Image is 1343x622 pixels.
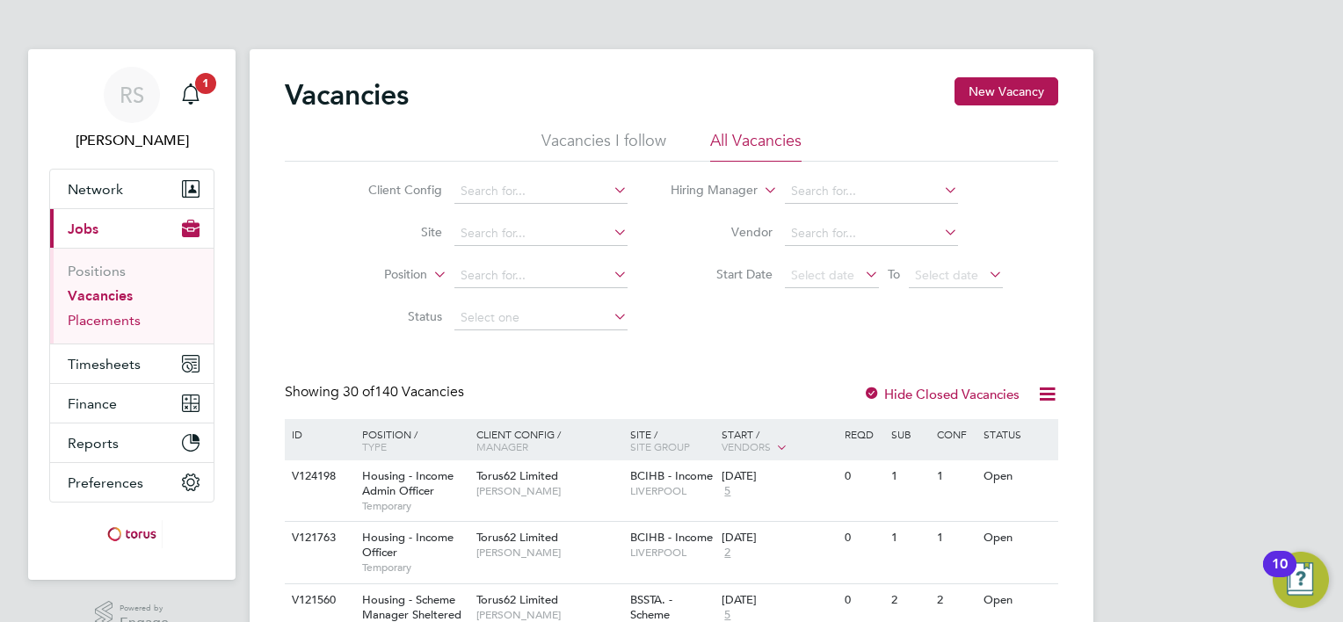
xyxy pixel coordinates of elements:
div: Conf [933,419,978,449]
div: 2 [933,584,978,617]
label: Hide Closed Vacancies [863,386,1020,402]
a: 1 [173,67,208,123]
span: Temporary [362,561,468,575]
label: Hiring Manager [657,182,758,199]
span: Timesheets [68,356,141,372]
label: Site [341,224,442,240]
span: Housing - Income Officer [362,530,454,560]
span: Finance [68,395,117,412]
span: Housing - Scheme Manager Sheltered [362,592,461,622]
div: 1 [933,460,978,493]
div: Jobs [50,248,214,344]
label: Start Date [671,266,773,282]
span: [PERSON_NAME] [476,608,621,622]
div: 0 [840,584,886,617]
div: Showing [285,383,468,401]
span: BCIHB - Income [630,468,713,483]
span: Temporary [362,499,468,513]
button: Preferences [50,463,214,502]
span: Housing - Income Admin Officer [362,468,454,498]
div: Status [979,419,1056,449]
input: Select one [454,306,628,330]
div: Sub [887,419,933,449]
button: Network [50,170,214,208]
span: [PERSON_NAME] [476,484,621,498]
span: RS [120,83,144,106]
a: Placements [68,312,141,329]
input: Search for... [454,221,628,246]
button: Jobs [50,209,214,248]
div: V124198 [287,460,349,493]
span: Select date [791,267,854,283]
div: Open [979,460,1056,493]
span: Vendors [722,439,771,453]
input: Search for... [785,179,958,204]
span: LIVERPOOL [630,484,714,498]
span: Manager [476,439,528,453]
div: 1 [887,522,933,554]
span: Ryan Scott [49,130,214,151]
input: Search for... [785,221,958,246]
span: Jobs [68,221,98,237]
div: ID [287,419,349,449]
a: Vacancies [68,287,133,304]
button: Finance [50,384,214,423]
label: Client Config [341,182,442,198]
span: Network [68,181,123,198]
a: Positions [68,263,126,279]
span: To [882,263,905,286]
span: Reports [68,435,119,452]
span: 1 [195,73,216,94]
label: Vendor [671,224,773,240]
div: Position / [349,419,472,461]
span: 5 [722,484,733,499]
div: V121560 [287,584,349,617]
span: LIVERPOOL [630,546,714,560]
span: Select date [915,267,978,283]
button: Open Resource Center, 10 new notifications [1273,552,1329,608]
span: 2 [722,546,733,561]
img: torus-logo-retina.png [101,520,163,548]
li: Vacancies I follow [541,130,666,162]
span: Torus62 Limited [476,468,558,483]
label: Status [341,308,442,324]
a: Go to home page [49,520,214,548]
div: 0 [840,522,886,554]
label: Position [326,266,427,284]
li: All Vacancies [710,130,802,162]
div: [DATE] [722,531,836,546]
button: New Vacancy [955,77,1058,105]
span: Site Group [630,439,690,453]
div: V121763 [287,522,349,554]
button: Reports [50,423,214,462]
span: [PERSON_NAME] [476,546,621,560]
input: Search for... [454,179,628,204]
div: Reqd [840,419,886,449]
div: 10 [1272,564,1288,587]
div: 1 [887,460,933,493]
span: Torus62 Limited [476,592,558,607]
span: Torus62 Limited [476,530,558,545]
span: Type [362,439,387,453]
div: Start / [717,419,840,463]
div: Site / [626,419,718,461]
span: Preferences [68,474,143,491]
div: 1 [933,522,978,554]
span: Powered by [120,601,169,616]
div: 0 [840,460,886,493]
div: Client Config / [472,419,626,461]
div: [DATE] [722,469,836,484]
button: Timesheets [50,344,214,383]
h2: Vacancies [285,77,409,112]
nav: Main navigation [28,49,236,580]
input: Search for... [454,264,628,288]
a: RS[PERSON_NAME] [49,67,214,151]
div: [DATE] [722,593,836,608]
div: 2 [887,584,933,617]
span: 140 Vacancies [343,383,464,401]
div: Open [979,522,1056,554]
span: BCIHB - Income [630,530,713,545]
span: 30 of [343,383,374,401]
div: Open [979,584,1056,617]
